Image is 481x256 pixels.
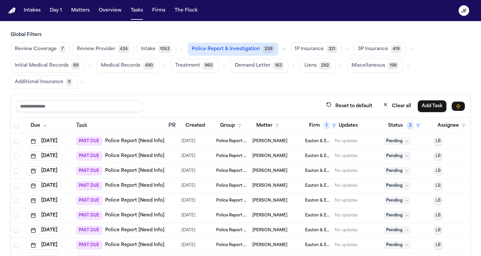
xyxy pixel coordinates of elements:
[27,137,61,146] button: [DATE]
[11,75,77,89] button: Additional Insurance0
[182,137,195,146] span: 8/21/2025, 2:39:31 PM
[97,59,159,73] button: Medical Records490
[105,197,164,204] a: Police Report [Need Info]
[105,242,164,248] a: Police Report [Need Info]
[384,197,410,205] span: Pending
[143,62,155,70] span: 490
[71,62,80,70] span: 89
[384,152,410,160] span: Pending
[105,168,164,174] a: Police Report [Need Info]
[216,198,247,203] span: Police Report & Investigation
[436,168,441,174] span: LB
[384,137,410,145] span: Pending
[216,139,247,144] span: Police Report & Investigation
[434,240,443,250] button: LB
[216,183,247,188] span: Police Report & Investigation
[434,226,443,235] button: LB
[27,151,61,161] button: [DATE]
[252,242,287,248] span: Colin Lee
[168,122,176,130] div: PR
[252,183,287,188] span: Jordan Keith
[335,242,357,248] div: No updates
[388,62,399,70] span: 198
[14,242,19,248] span: Select row
[182,196,195,205] span: 8/21/2025, 2:39:23 PM
[14,213,19,218] span: Select row
[436,153,441,159] span: LB
[66,78,72,86] span: 0
[11,59,85,73] button: Initial Medical Records89
[158,45,172,53] span: 1053
[434,137,443,146] button: LB
[252,198,287,203] span: Kelly Thomas
[216,120,245,132] button: Group
[436,183,441,188] span: LB
[182,226,195,235] span: 8/21/2025, 2:38:52 PM
[76,122,163,130] div: Task
[182,211,195,220] span: 8/21/2025, 2:39:13 PM
[434,211,443,220] button: LB
[21,5,43,16] a: Intakes
[436,198,441,203] span: LB
[137,42,176,56] button: Intake1053
[192,46,260,52] span: Police Report & Investigation
[252,139,287,144] span: Ana Salinas
[252,228,287,233] span: David Williams
[407,122,413,130] span: 3
[47,5,65,16] button: Day 1
[27,166,61,176] button: [DATE]
[290,42,342,56] button: 1P Insurance321
[141,46,156,52] span: Intake
[319,62,331,70] span: 282
[77,46,115,52] span: Review Provider
[384,182,410,190] span: Pending
[335,198,357,203] div: No updates
[326,45,337,53] span: 321
[335,183,357,188] div: No updates
[452,102,465,111] button: Immediate Task
[384,226,410,234] span: Pending
[14,139,19,144] span: Select row
[105,138,164,144] a: Police Report [Need Info]
[96,5,124,16] button: Overview
[434,181,443,190] button: LB
[436,213,441,218] span: LB
[358,46,388,52] span: 3P Insurance
[322,100,376,112] button: Reset to default
[252,153,287,159] span: Brent Brush
[15,62,69,69] span: Initial Medical Records
[305,168,329,174] span: Easton & Easton
[15,46,57,52] span: Review Coverage
[295,46,324,52] span: 1P Insurance
[182,166,195,176] span: 8/21/2025, 2:39:05 PM
[14,228,19,233] span: Select row
[182,240,195,250] span: 8/21/2025, 2:38:53 PM
[436,242,441,248] span: LB
[27,120,51,132] button: Due
[352,62,385,69] span: Miscellaneous
[76,211,102,220] span: PAST DUE
[252,120,283,132] button: Matter
[335,228,357,233] div: No updates
[324,122,329,130] span: 1
[27,211,61,220] button: [DATE]
[216,168,247,174] span: Police Report & Investigation
[305,183,329,188] span: Easton & Easton
[434,166,443,176] button: LB
[69,5,92,16] button: Matters
[384,211,410,219] span: Pending
[182,151,195,161] span: 8/21/2025, 2:39:23 PM
[335,153,357,159] div: No updates
[188,43,278,56] button: Police Report & Investigation339
[335,168,357,174] div: No updates
[14,183,19,188] span: Select row
[59,45,66,53] span: 7
[305,242,329,248] span: Easton & Easton
[27,240,61,250] button: [DATE]
[175,62,200,69] span: Treatment
[335,213,357,218] div: No updates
